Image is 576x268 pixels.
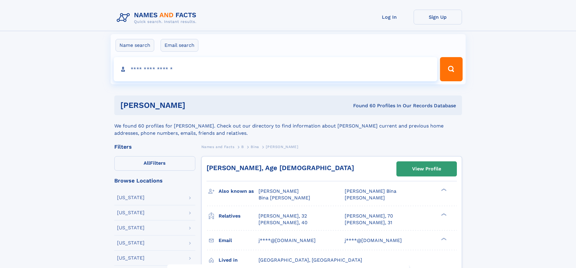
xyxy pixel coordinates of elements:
[207,164,354,172] a: [PERSON_NAME], Age [DEMOGRAPHIC_DATA]
[114,144,195,150] div: Filters
[365,10,414,24] a: Log In
[440,57,462,81] button: Search Button
[269,102,456,109] div: Found 60 Profiles In Our Records Database
[412,162,441,176] div: View Profile
[219,186,259,196] h3: Also known as
[117,195,145,200] div: [US_STATE]
[114,10,201,26] img: Logo Names and Facts
[259,188,299,194] span: [PERSON_NAME]
[117,225,145,230] div: [US_STATE]
[251,143,259,150] a: Bina
[116,39,154,52] label: Name search
[414,10,462,24] a: Sign Up
[397,162,457,176] a: View Profile
[345,188,396,194] span: [PERSON_NAME] Bina
[259,195,310,201] span: Bina [PERSON_NAME]
[114,156,195,171] label: Filters
[117,256,145,260] div: [US_STATE]
[345,219,392,226] a: [PERSON_NAME], 31
[161,39,198,52] label: Email search
[120,102,269,109] h1: [PERSON_NAME]
[259,213,307,219] a: [PERSON_NAME], 32
[114,115,462,137] div: We found 60 profiles for [PERSON_NAME]. Check out our directory to find information about [PERSON...
[117,241,145,245] div: [US_STATE]
[251,145,259,149] span: Bina
[144,160,150,166] span: All
[117,210,145,215] div: [US_STATE]
[345,213,393,219] a: [PERSON_NAME], 70
[114,178,195,183] div: Browse Locations
[241,143,244,150] a: B
[259,257,362,263] span: [GEOGRAPHIC_DATA], [GEOGRAPHIC_DATA]
[219,211,259,221] h3: Relatives
[440,188,447,192] div: ❯
[201,143,235,150] a: Names and Facts
[219,235,259,246] h3: Email
[345,195,385,201] span: [PERSON_NAME]
[114,57,438,81] input: search input
[440,212,447,216] div: ❯
[266,145,298,149] span: [PERSON_NAME]
[259,219,308,226] a: [PERSON_NAME], 40
[241,145,244,149] span: B
[219,255,259,265] h3: Lived in
[440,237,447,241] div: ❯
